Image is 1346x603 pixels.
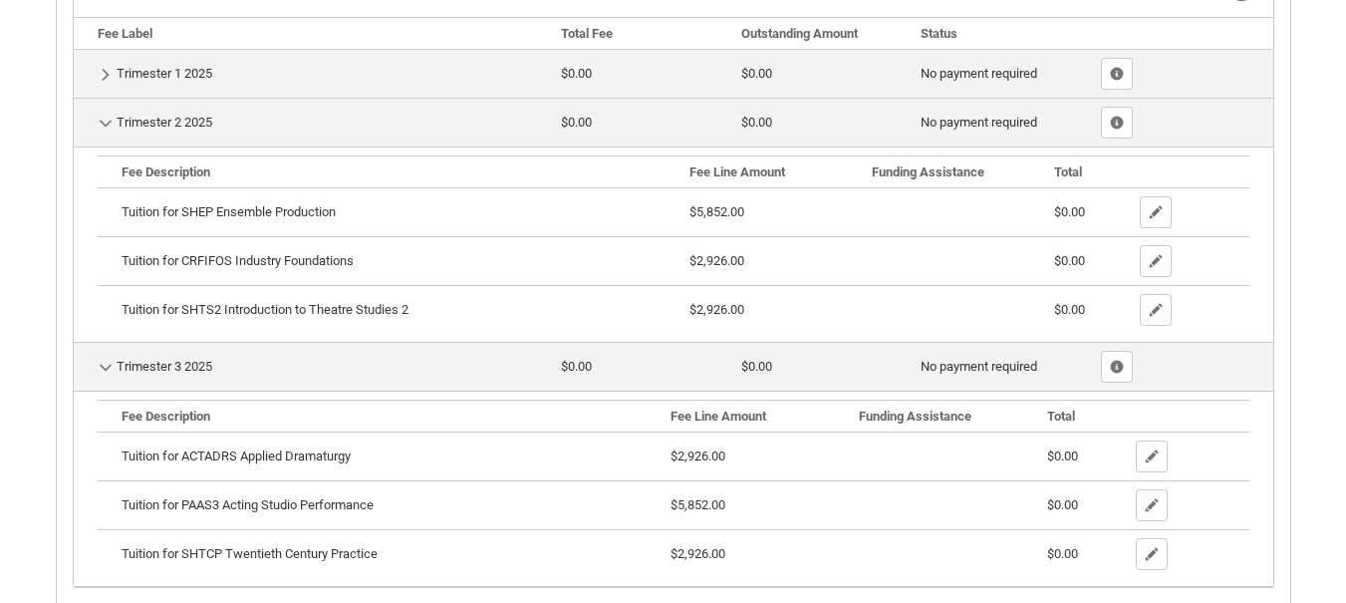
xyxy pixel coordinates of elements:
b: Funding Assistance [859,409,971,424]
b: Fee Line Amount [689,164,785,179]
b: Total Fee [561,26,613,41]
lightning-formatted-number: $0.00 [561,115,592,130]
button: Show Details [98,66,114,83]
button: Hide Details [98,359,114,376]
td: No payment required [913,49,1093,98]
td: Trimester 2 2025 [74,98,554,147]
b: Funding Assistance [872,164,984,179]
div: Tuition for SHTCP Twentieth Century Practice [122,544,656,564]
td: No payment required [913,342,1093,391]
lightning-formatted-number: $0.00 [741,359,772,374]
b: Fee Description [122,164,210,179]
lightning-formatted-number: $0.00 [1047,497,1078,512]
b: Total [1054,164,1082,179]
lightning-formatted-number: $2,926.00 [689,253,744,268]
lightning-formatted-number: $5,852.00 [689,204,744,219]
b: Status [921,26,957,41]
td: No payment required [913,98,1093,147]
lightning-formatted-number: $0.00 [1047,449,1078,463]
button: Show Fee Lines [1101,58,1133,90]
b: Total [1047,409,1075,424]
td: Trimester 3 2025 [74,342,554,391]
div: Tuition for CRFIFOS Industry Foundations [122,251,673,271]
div: Tuition for PAAS3 Acting Studio Performance [122,495,656,515]
lightning-formatted-number: $0.00 [741,66,772,81]
button: Show Fee Lines [1101,107,1133,139]
b: Fee Line Amount [671,409,766,424]
lightning-formatted-number: $0.00 [741,115,772,130]
button: Show Fee Lines [1101,351,1133,383]
lightning-formatted-number: $0.00 [561,359,592,374]
lightning-formatted-number: $0.00 [1054,253,1085,268]
button: Hide Details [98,115,114,132]
lightning-formatted-number: $0.00 [1047,546,1078,561]
td: Trimester 1 2025 [74,49,554,98]
b: Fee Label [98,26,152,41]
div: Tuition for SHEP Ensemble Production [122,202,673,222]
lightning-formatted-number: $5,852.00 [671,497,725,512]
b: Outstanding Amount [741,26,858,41]
lightning-formatted-number: $0.00 [1054,204,1085,219]
lightning-formatted-number: $2,926.00 [671,449,725,463]
lightning-formatted-number: $0.00 [1054,302,1085,317]
div: Tuition for SHTS2 Introduction to Theatre Studies 2 [122,300,673,320]
lightning-formatted-number: $2,926.00 [671,546,725,561]
b: Fee Description [122,409,210,424]
div: Tuition for ACTADRS Applied Dramaturgy [122,447,656,466]
lightning-formatted-number: $0.00 [561,66,592,81]
lightning-formatted-number: $2,926.00 [689,302,744,317]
